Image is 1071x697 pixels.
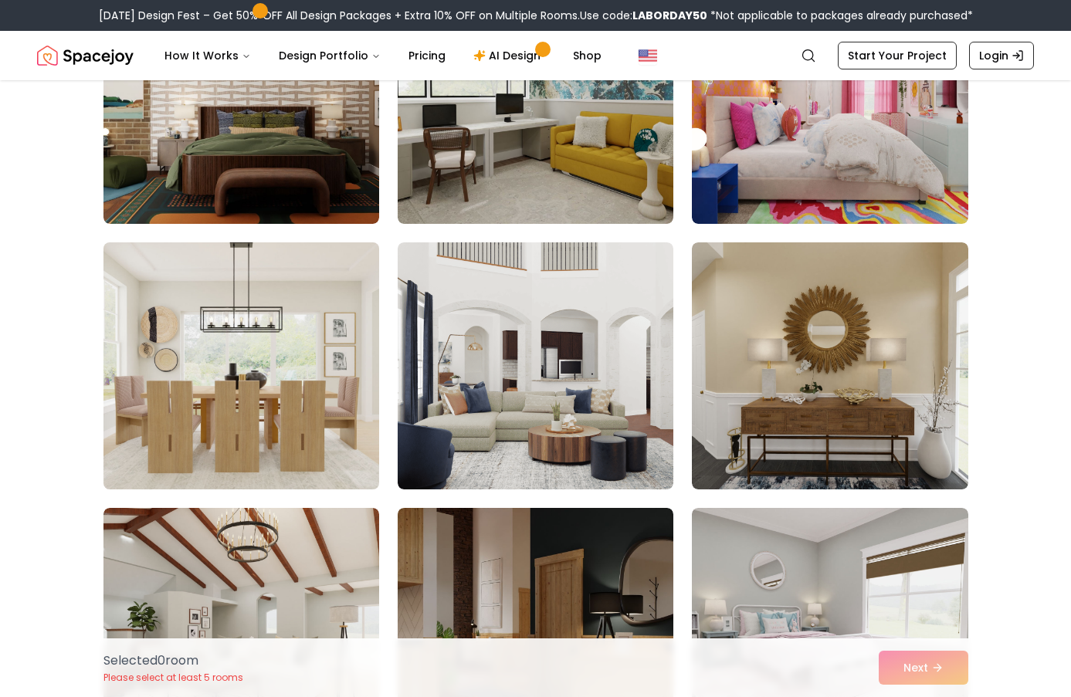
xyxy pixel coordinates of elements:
[639,46,657,65] img: United States
[152,40,614,71] nav: Main
[461,40,558,71] a: AI Design
[37,31,1034,80] nav: Global
[561,40,614,71] a: Shop
[396,40,458,71] a: Pricing
[707,8,973,23] span: *Not applicable to packages already purchased*
[99,8,973,23] div: [DATE] Design Fest – Get 50% OFF All Design Packages + Extra 10% OFF on Multiple Rooms.
[580,8,707,23] span: Use code:
[37,40,134,71] a: Spacejoy
[969,42,1034,69] a: Login
[103,672,243,684] p: Please select at least 5 rooms
[838,42,957,69] a: Start Your Project
[103,651,243,670] p: Selected 0 room
[632,8,707,23] b: LABORDAY50
[152,40,263,71] button: How It Works
[97,236,386,496] img: Room room-4
[398,242,673,489] img: Room room-5
[37,40,134,71] img: Spacejoy Logo
[266,40,393,71] button: Design Portfolio
[692,242,968,489] img: Room room-6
